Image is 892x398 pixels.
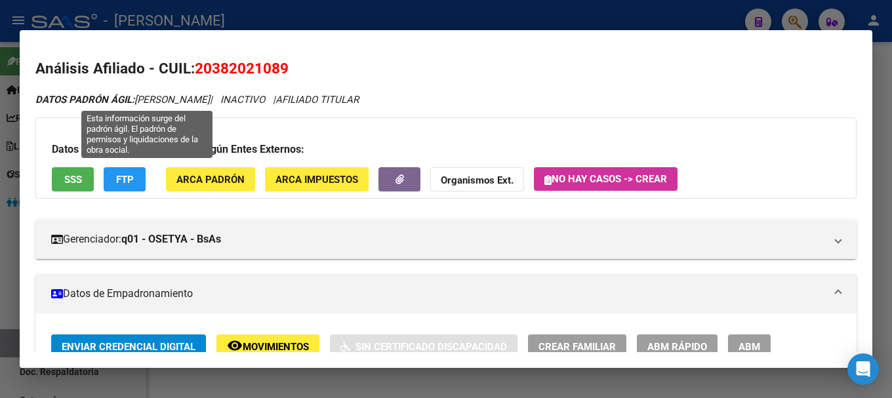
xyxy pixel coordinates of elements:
[243,341,309,353] span: Movimientos
[35,94,210,106] span: [PERSON_NAME]
[35,94,134,106] strong: DATOS PADRÓN ÁGIL:
[104,167,146,191] button: FTP
[52,142,840,157] h3: Datos Personales y Afiliatorios según Entes Externos:
[227,338,243,353] mat-icon: remove_red_eye
[430,167,524,191] button: Organismos Ext.
[35,274,857,313] mat-expansion-panel-header: Datos de Empadronamiento
[275,174,358,186] span: ARCA Impuestos
[528,334,626,359] button: Crear Familiar
[355,341,507,353] span: Sin Certificado Discapacidad
[52,167,94,191] button: SSS
[647,341,707,353] span: ABM Rápido
[51,286,825,302] mat-panel-title: Datos de Empadronamiento
[35,94,359,106] i: | INACTIVO |
[176,174,245,186] span: ARCA Padrón
[265,167,369,191] button: ARCA Impuestos
[51,334,206,359] button: Enviar Credencial Digital
[847,353,879,385] div: Open Intercom Messenger
[62,341,195,353] span: Enviar Credencial Digital
[35,58,857,80] h2: Análisis Afiliado - CUIL:
[544,173,667,185] span: No hay casos -> Crear
[538,341,616,353] span: Crear Familiar
[51,231,825,247] mat-panel-title: Gerenciador:
[275,94,359,106] span: AFILIADO TITULAR
[330,334,517,359] button: Sin Certificado Discapacidad
[121,231,221,247] strong: q01 - OSETYA - BsAs
[739,341,760,353] span: ABM
[534,167,678,191] button: No hay casos -> Crear
[116,174,134,186] span: FTP
[637,334,718,359] button: ABM Rápido
[64,174,82,186] span: SSS
[728,334,771,359] button: ABM
[441,174,514,186] strong: Organismos Ext.
[166,167,255,191] button: ARCA Padrón
[35,220,857,259] mat-expansion-panel-header: Gerenciador:q01 - OSETYA - BsAs
[195,60,289,77] span: 20382021089
[216,334,319,359] button: Movimientos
